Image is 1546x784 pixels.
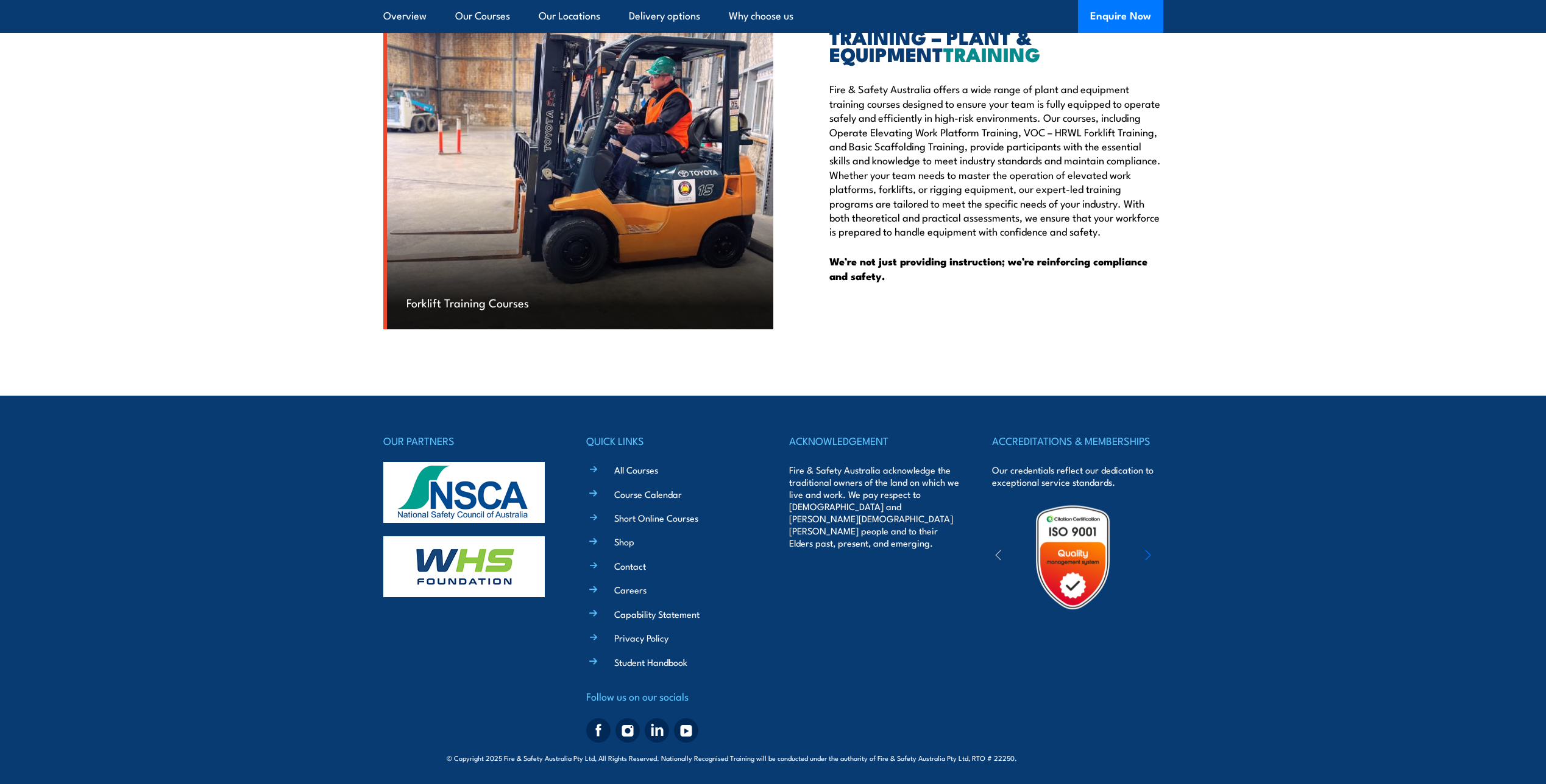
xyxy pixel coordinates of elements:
h4: ACCREDITATIONS & MEMBERSHIPS [992,432,1163,449]
a: Short Online Courses [614,511,698,524]
a: Contact [614,559,646,572]
img: ewpa-logo [1127,536,1233,578]
a: All Courses [614,463,658,476]
span: Site: [1031,753,1099,763]
h4: Follow us on our socials [586,688,757,705]
h4: OUR PARTNERS [383,432,554,449]
a: Capability Statement [614,607,700,620]
img: nsca-logo-footer [383,462,545,523]
img: Untitled design (19) [1019,504,1126,611]
a: Shop [614,535,634,548]
img: whs-logo-footer [383,536,545,597]
span: TRAINING [943,38,1040,69]
p: Our credentials reflect our dedication to exceptional service standards. [992,464,1163,488]
h2: COMPRERHENSIVE FORKLIFT TRAINING – PLANT & EQUIPMENT [829,11,1163,62]
a: Course Calendar [614,488,682,500]
a: Privacy Policy [614,631,668,644]
p: Fire & Safety Australia offers a wide range of plant and equipment training courses designed to e... [829,82,1163,238]
p: Fire & Safety Australia acknowledge the traditional owners of the land on which we live and work.... [789,464,960,549]
h4: ACKNOWLEDGEMENT [789,432,960,449]
a: KND Digital [1057,751,1099,763]
span: © Copyright 2025 Fire & Safety Australia Pty Ltd, All Rights Reserved. Nationally Recognised Trai... [447,752,1099,763]
strong: We’re not just providing instruction; we’re reinforcing compliance and safety. [829,253,1147,284]
h4: QUICK LINKS [586,432,757,449]
a: Careers [614,583,647,596]
span: Forklift Training Courses [406,294,529,311]
a: Student Handbook [614,656,687,668]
